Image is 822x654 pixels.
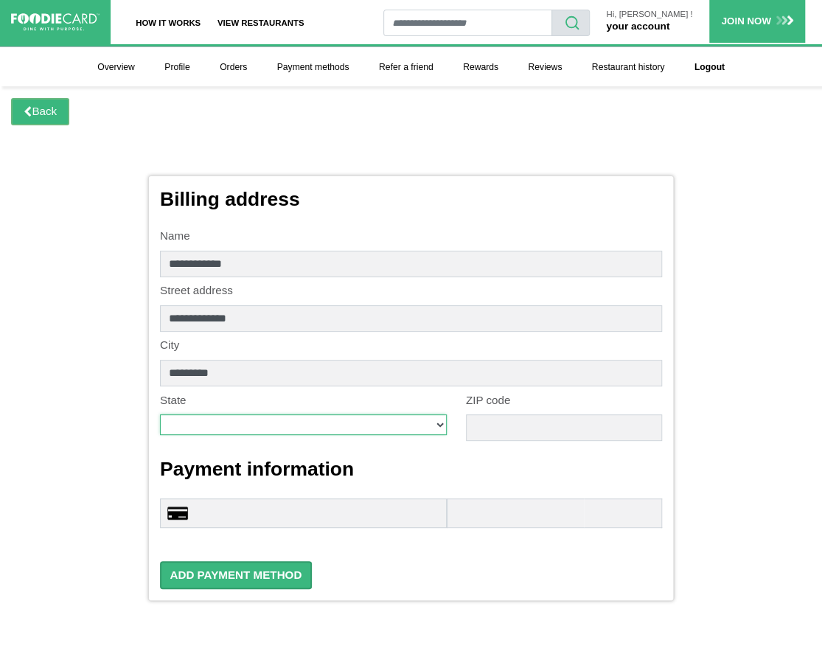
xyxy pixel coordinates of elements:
a: Logout [683,55,736,79]
label: City [160,337,662,354]
h3: Billing address [160,188,662,212]
img: FoodieCard; Eat, Drink, Save, Donate [11,13,100,31]
button: search [551,10,590,36]
a: your account [606,21,669,32]
iframe: Secure Credit Card Frame - Credit Card Number [196,507,424,518]
input: restaurant search [383,10,552,36]
iframe: Secure Credit Card Frame - CVV [606,507,639,518]
a: Profile [153,55,201,79]
label: State [160,392,186,409]
a: Back [11,98,69,125]
a: Refer a friend [368,55,445,79]
a: Rewards [452,55,509,79]
label: Street address [160,282,662,299]
a: Reviews [517,55,573,79]
p: Hi, [PERSON_NAME] ! [606,10,692,19]
a: Overview [86,55,146,79]
h3: Payment information [160,458,662,481]
button: Add Payment Method [160,561,312,589]
label: Name [160,228,662,245]
iframe: Secure Credit Card Frame - Expiration Date [481,507,561,518]
a: Restaurant history [580,55,675,79]
a: Payment methods [265,55,360,79]
a: Orders [209,55,259,79]
label: ZIP code [466,392,511,409]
